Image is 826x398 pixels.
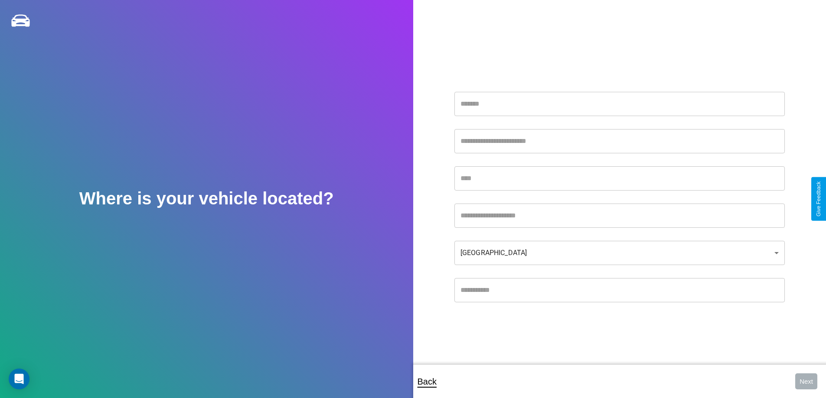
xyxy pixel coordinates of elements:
[816,181,822,217] div: Give Feedback
[795,373,817,389] button: Next
[454,241,785,265] div: [GEOGRAPHIC_DATA]
[79,189,334,208] h2: Where is your vehicle located?
[9,369,29,389] div: Open Intercom Messenger
[418,374,437,389] p: Back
